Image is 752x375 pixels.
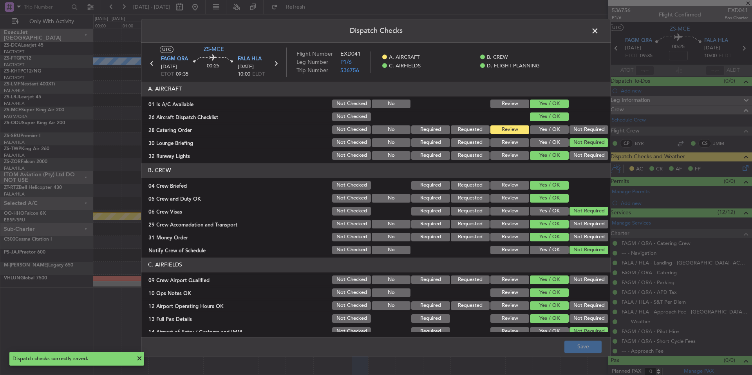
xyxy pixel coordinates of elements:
[569,246,608,254] button: Not Required
[569,233,608,241] button: Not Required
[569,220,608,228] button: Not Required
[141,19,611,43] header: Dispatch Checks
[569,207,608,216] button: Not Required
[569,314,608,323] button: Not Required
[569,125,608,134] button: Not Required
[569,327,608,336] button: Not Required
[13,355,132,363] div: Dispatch checks correctly saved.
[569,275,608,284] button: Not Required
[569,301,608,310] button: Not Required
[569,151,608,160] button: Not Required
[569,138,608,147] button: Not Required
